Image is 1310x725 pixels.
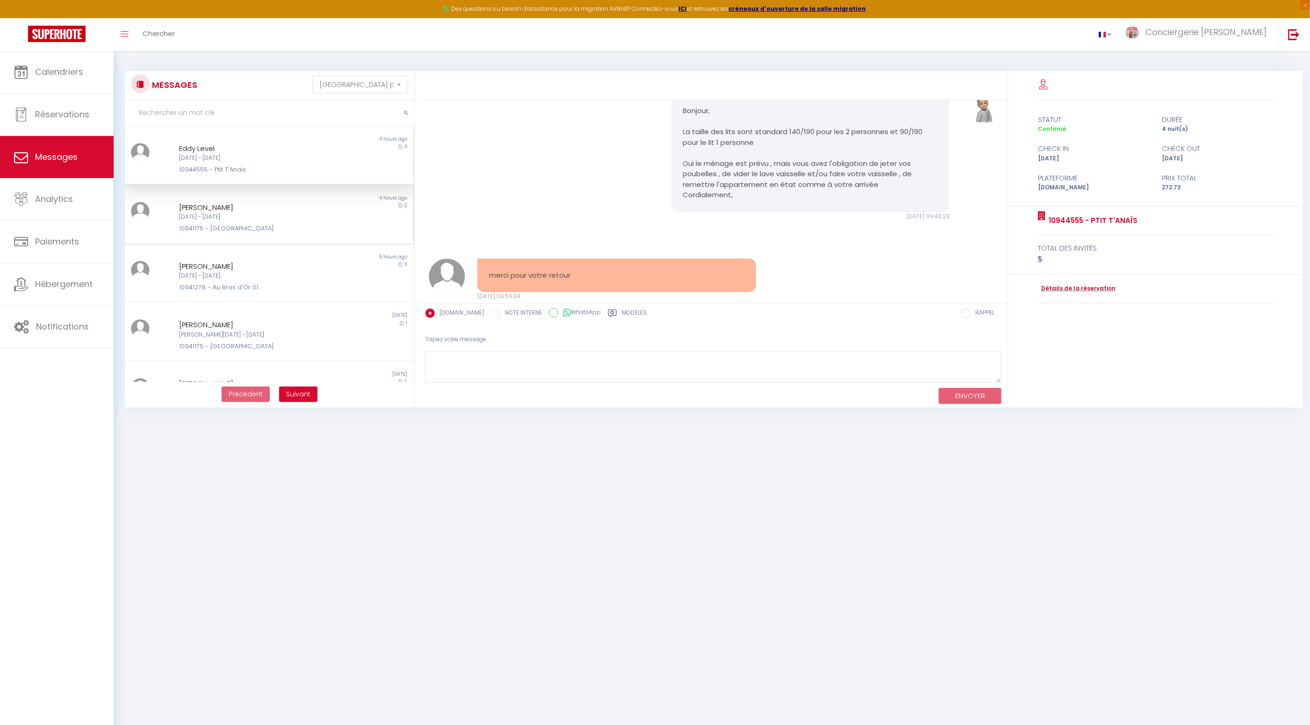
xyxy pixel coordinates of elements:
[683,106,938,201] pre: Bonjour, La taille des lits sont standard 140/190 pour les 2 personnes et 90/190 pour le lit 1 pe...
[279,387,317,402] button: Next
[179,143,335,154] div: Eddy Level
[269,253,414,261] div: 5 hours ago
[35,66,83,78] span: Calendriers
[136,18,182,51] a: Chercher
[269,136,414,143] div: 4 hours ago
[1156,143,1280,154] div: check out
[404,378,407,385] span: 2
[1125,27,1139,38] img: ...
[35,108,89,120] span: Réservations
[404,261,407,268] span: 3
[179,342,335,351] div: 10941175 - [GEOGRAPHIC_DATA]
[1118,18,1278,51] a: ... Conciergerie [PERSON_NAME]
[229,389,263,399] span: Précédent
[222,387,270,402] button: Previous
[35,151,78,163] span: Messages
[131,143,150,162] img: ...
[131,378,150,397] img: ...
[1032,154,1156,163] div: [DATE]
[1038,243,1274,254] div: total des invités
[435,309,484,319] label: [DOMAIN_NAME]
[35,236,79,247] span: Paiements
[406,319,407,326] span: 1
[150,74,197,95] h3: MESSAGES
[1156,114,1280,125] div: durée
[35,193,73,205] span: Analytics
[622,309,647,320] label: Modèles
[1038,254,1274,265] div: 5
[179,283,335,292] div: 10941278 - Au Bras d'Or 01
[179,202,335,213] div: [PERSON_NAME]
[286,389,310,399] span: Suivant
[729,5,866,13] a: créneaux d'ouverture de la salle migration
[179,165,335,174] div: 10944555 - Ptit T'Anaïs
[971,309,994,319] label: RAPPEL
[35,278,93,290] span: Hébergement
[671,212,950,221] div: [DATE] 09:49:23
[404,143,407,150] span: 4
[143,29,175,38] span: Chercher
[1156,125,1280,134] div: 4 nuit(s)
[131,202,150,221] img: ...
[36,321,89,332] span: Notifications
[179,261,335,272] div: [PERSON_NAME]
[1045,215,1137,226] a: 10944555 - Ptit T'Anaïs
[7,4,36,32] button: Ouvrir le widget de chat LiveChat
[125,100,414,126] input: Rechercher un mot clé
[1038,284,1116,293] a: Détails de la réservation
[179,224,335,233] div: 10941175 - [GEOGRAPHIC_DATA]
[1156,172,1280,184] div: Prix total
[1038,125,1066,133] span: Confirmé
[1032,143,1156,154] div: check in
[179,330,335,339] div: [PERSON_NAME][DATE] - [DATE]
[179,378,335,389] div: [PERSON_NAME]
[404,202,407,209] span: 2
[558,308,601,318] label: WhatsApp
[477,292,756,301] div: [DATE] 09:59:34
[679,5,687,13] a: ICI
[962,94,998,126] img: ...
[269,194,414,202] div: 4 hours ago
[1156,154,1280,163] div: [DATE]
[269,312,414,319] div: [DATE]
[28,26,86,42] img: Super Booking
[1288,29,1300,40] img: logout
[489,270,744,281] pre: merci pour votre retour
[1156,183,1280,192] div: 272.73
[1032,172,1156,184] div: Plateforme
[1032,183,1156,192] div: [DOMAIN_NAME]
[939,388,1001,404] button: ENVOYER
[429,258,465,294] img: ...
[131,319,150,338] img: ...
[269,371,414,378] div: [DATE]
[131,261,150,280] img: ...
[1032,114,1156,125] div: statut
[179,272,335,280] div: [DATE] - [DATE]
[425,328,1001,351] div: Tapez votre message
[179,319,335,330] div: [PERSON_NAME]
[500,309,542,319] label: NOTE INTERNE
[1145,26,1267,38] span: Conciergerie [PERSON_NAME]
[179,154,335,163] div: [DATE] - [DATE]
[179,213,335,222] div: [DATE] - [DATE]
